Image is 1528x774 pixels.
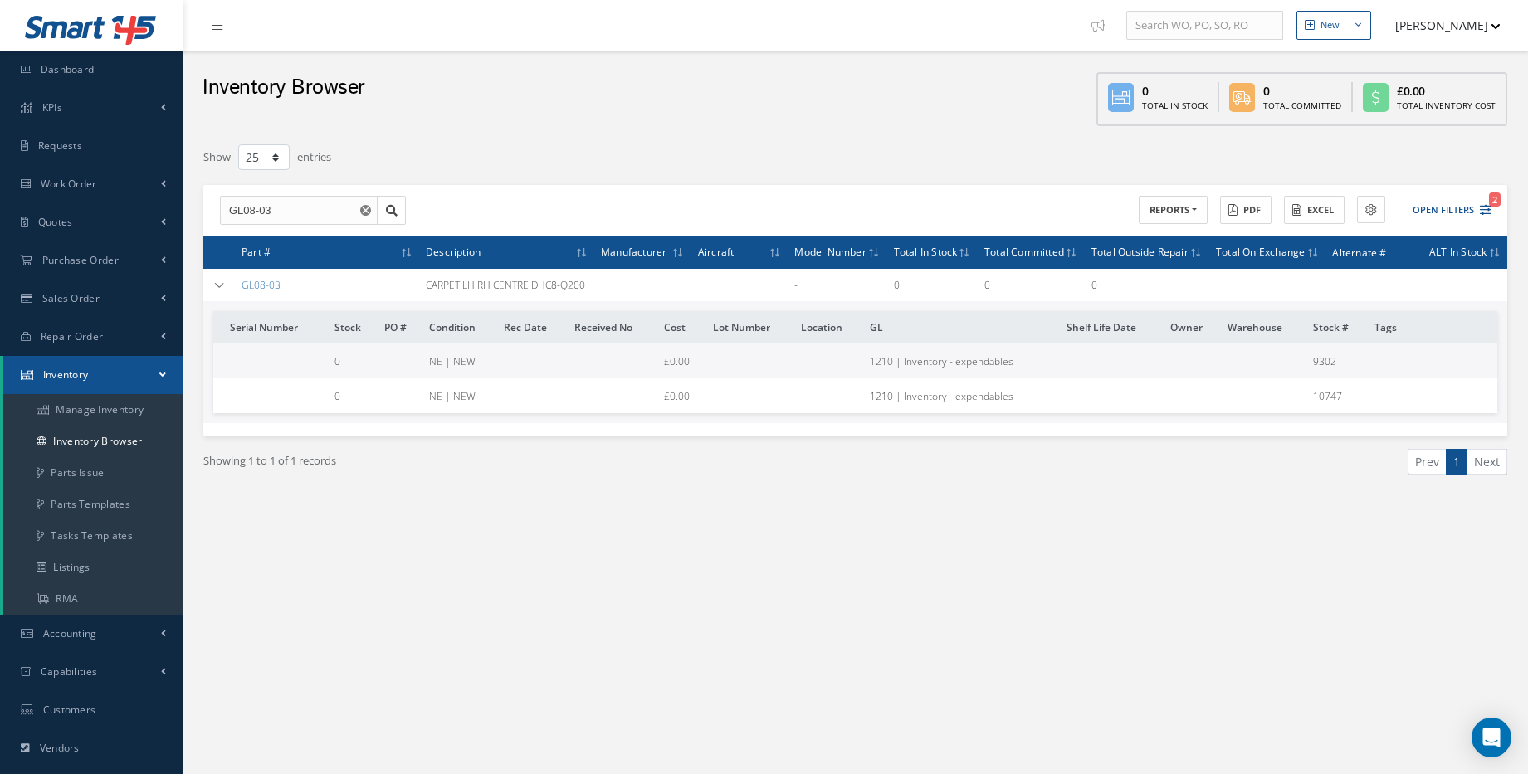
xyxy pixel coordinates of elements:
[664,354,690,368] span: £0.00
[657,311,706,343] th: Cost
[3,426,183,457] a: Inventory Browser
[242,243,271,259] span: Part #
[3,394,183,426] a: Manage Inventory
[1263,100,1341,112] div: Total Committed
[1306,311,1368,343] th: Stock #
[1397,100,1496,112] div: Total Inventory Cost
[568,311,657,343] th: Received No
[1263,82,1341,100] div: 0
[203,143,231,166] label: Show
[1085,269,1209,301] td: 0
[794,278,798,292] span: -
[1368,311,1497,343] th: Tags
[1164,311,1221,343] th: Owner
[1379,9,1501,41] button: [PERSON_NAME]
[1091,243,1189,259] span: Total Outside Repair
[3,520,183,552] a: Tasks Templates
[42,253,119,267] span: Purchase Order
[1321,18,1340,32] div: New
[360,205,371,216] svg: Reset
[41,62,95,76] span: Dashboard
[42,291,100,305] span: Sales Order
[191,449,856,488] div: Showing 1 to 1 of 1 records
[984,243,1064,259] span: Total Committed
[334,354,340,368] span: 0
[213,311,328,343] th: Serial Number
[378,311,422,343] th: PO #
[794,311,863,343] th: Location
[3,489,183,520] a: Parts Templates
[43,626,97,640] span: Accounting
[1472,718,1511,757] div: Open Intercom Messenger
[1313,389,1342,403] span: 10747
[601,243,666,259] span: Manufacturer
[41,664,98,679] span: Capabilities
[863,311,1060,343] th: GL
[422,311,497,343] th: Condition
[419,269,594,301] td: CARPET LH RH CENTRE DHC8-Q200
[1429,243,1487,259] span: ALT In Stock
[794,243,866,259] span: Model Number
[1142,100,1208,112] div: Total In Stock
[3,356,183,394] a: Inventory
[706,311,794,343] th: Lot Number
[1216,243,1305,259] span: Total On Exchange
[3,552,183,583] a: Listings
[887,269,978,301] td: 0
[1489,192,1501,207] span: 2
[429,389,476,403] span: NE | NEW
[220,196,378,226] input: Search by Part #
[1296,11,1371,40] button: New
[41,177,97,191] span: Work Order
[3,457,183,489] a: Parts Issue
[43,703,96,717] span: Customers
[297,143,331,166] label: entries
[1139,196,1208,225] button: REPORTS
[40,741,80,755] span: Vendors
[894,243,958,259] span: Total In Stock
[429,354,476,368] span: NE | NEW
[357,196,378,226] button: Reset
[1397,82,1496,100] div: £0.00
[664,389,690,403] span: £0.00
[43,368,89,382] span: Inventory
[1142,82,1208,100] div: 0
[242,278,281,292] a: GL08-03
[328,311,378,343] th: Stock
[1332,244,1386,260] span: Alternate #
[38,139,82,153] span: Requests
[1220,196,1272,225] button: PDF
[870,354,1013,368] span: 1210 | Inventory - expendables
[334,389,340,403] span: 0
[1221,311,1306,343] th: Warehouse
[42,100,62,114] span: KPIs
[1398,197,1491,224] button: Open Filters2
[1060,311,1164,343] th: Shelf Life Date
[497,311,568,343] th: Rec Date
[978,269,1085,301] td: 0
[1446,449,1467,475] a: 1
[870,389,1013,403] span: 1210 | Inventory - expendables
[1126,11,1283,41] input: Search WO, PO, SO, RO
[698,243,735,259] span: Aircraft
[3,583,183,615] a: RMA
[38,215,73,229] span: Quotes
[426,243,481,259] span: Description
[1284,196,1345,225] button: Excel
[1313,354,1336,368] span: 9302
[41,329,104,343] span: Repair Order
[203,75,365,100] h2: Inventory Browser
